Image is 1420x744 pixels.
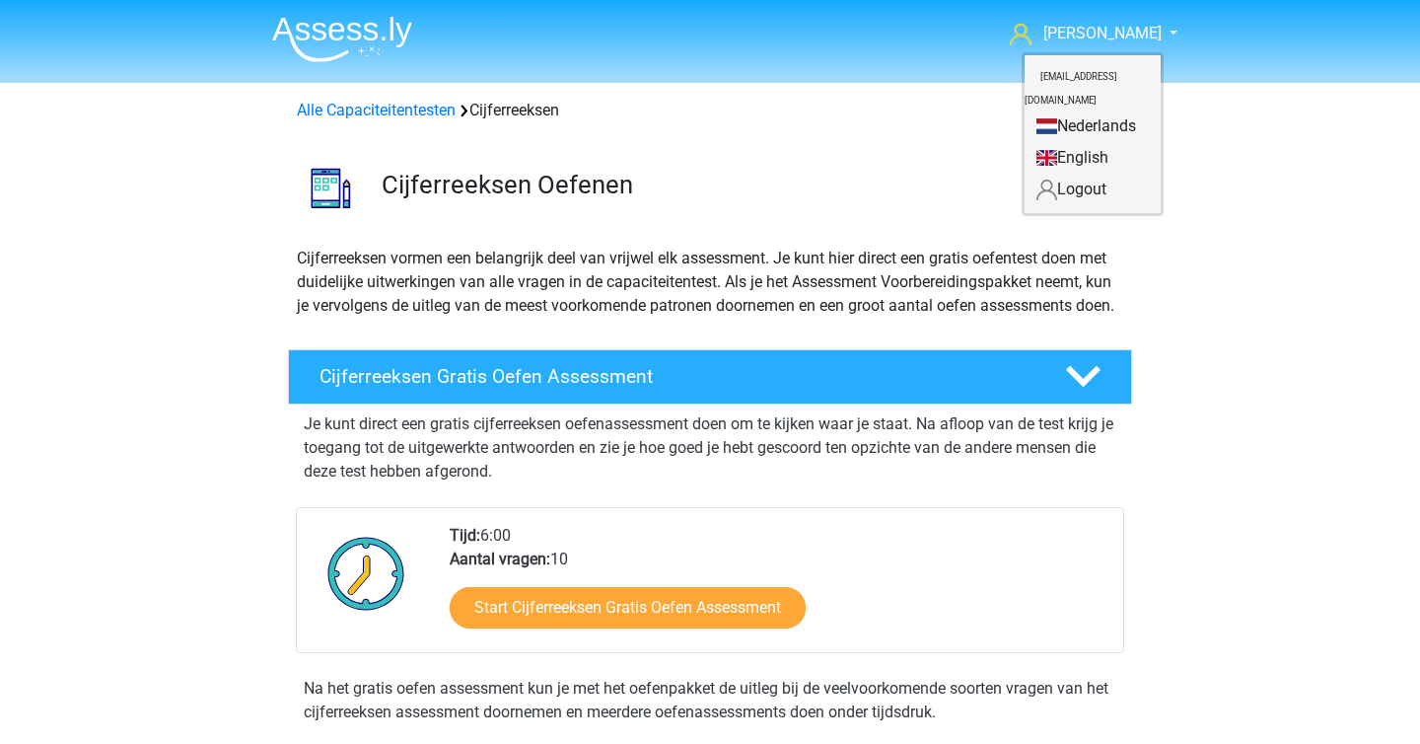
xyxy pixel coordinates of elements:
[1022,52,1164,216] div: [PERSON_NAME]
[304,412,1116,484] p: Je kunt direct een gratis cijferreeksen oefenassessment doen om te kijken waar je staat. Na afloo...
[1002,22,1164,45] a: [PERSON_NAME]
[450,526,480,545] b: Tijd:
[450,550,550,568] b: Aantal vragen:
[1025,174,1161,205] a: Logout
[450,587,806,629] a: Start Cijferreeksen Gratis Oefen Assessment
[272,16,412,62] img: Assessly
[1025,142,1161,174] a: English
[289,146,373,230] img: cijferreeksen
[382,170,1116,200] h3: Cijferreeksen Oefenen
[280,349,1140,405] a: Cijferreeksen Gratis Oefen Assessment
[297,247,1123,318] p: Cijferreeksen vormen een belangrijk deel van vrijwel elk assessment. Je kunt hier direct een grat...
[296,677,1124,724] div: Na het gratis oefen assessment kun je met het oefenpakket de uitleg bij de veelvoorkomende soorte...
[1025,55,1117,121] small: [EMAIL_ADDRESS][DOMAIN_NAME]
[435,524,1122,652] div: 6:00 10
[297,101,456,119] a: Alle Capaciteitentesten
[1043,24,1162,42] span: [PERSON_NAME]
[317,524,416,623] img: Klok
[319,365,1033,388] h4: Cijferreeksen Gratis Oefen Assessment
[289,99,1131,122] div: Cijferreeksen
[1025,111,1161,142] a: Nederlands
